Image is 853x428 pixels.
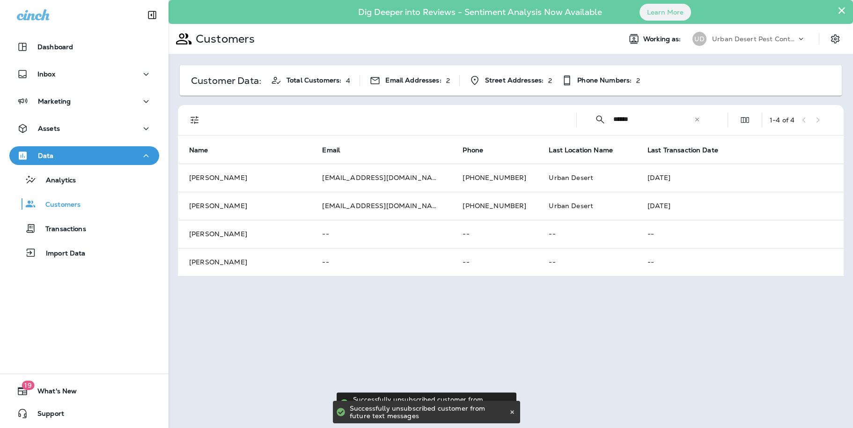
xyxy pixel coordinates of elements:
button: Customers [9,194,159,214]
p: Assets [38,125,60,132]
span: Urban Desert [549,202,593,210]
span: Name [189,146,221,154]
p: Transactions [36,225,86,234]
button: Filters [185,111,204,129]
p: Data [38,152,54,159]
span: Email Addresses: [385,76,441,84]
td: [PERSON_NAME] [178,248,311,276]
p: -- [647,258,832,266]
td: [EMAIL_ADDRESS][DOMAIN_NAME] [311,192,451,220]
p: 2 [548,77,552,84]
button: Inbox [9,65,159,83]
p: Customers [192,32,255,46]
span: Phone [463,146,495,154]
span: Support [28,410,64,421]
button: Analytics [9,170,159,189]
p: 2 [446,77,450,84]
span: Phone Numbers: [577,76,632,84]
p: Analytics [37,176,76,185]
button: Assets [9,119,159,138]
p: -- [549,258,625,266]
button: Support [9,404,159,423]
p: -- [549,230,625,238]
p: -- [322,230,440,238]
button: Collapse Search [591,110,610,129]
td: [PHONE_NUMBER] [451,192,537,220]
td: [PERSON_NAME] [178,220,311,248]
p: 4 [346,77,350,84]
div: Successfully unsubscribed customer from future text messages [350,401,507,423]
button: Collapse Sidebar [139,6,165,24]
p: Urban Desert Pest Control [712,35,796,43]
span: Email [322,146,352,154]
span: Last Location Name [549,146,613,154]
p: -- [463,230,526,238]
p: Customer Data: [191,77,261,84]
button: Marketing [9,92,159,111]
span: Last Transaction Date [647,146,718,154]
td: [DATE] [636,192,844,220]
span: Last Transaction Date [647,146,730,154]
span: Email [322,146,340,154]
span: Last Location Name [549,146,625,154]
p: -- [322,258,440,266]
span: Name [189,146,208,154]
span: Street Addresses: [485,76,544,84]
p: 2 [636,77,640,84]
p: Dashboard [37,43,73,51]
p: Import Data [37,249,86,258]
span: Urban Desert [549,173,593,182]
p: Inbox [37,70,55,78]
button: Edit Fields [735,111,754,129]
p: Marketing [38,98,71,105]
div: 1 - 4 of 4 [770,116,794,124]
td: [PHONE_NUMBER] [451,164,537,192]
button: Settings [827,30,844,47]
p: -- [647,230,832,238]
div: Successfully unsubscribed customer from future emails [353,392,504,414]
button: Transactions [9,218,159,238]
button: Import Data [9,243,159,263]
button: 19What's New [9,382,159,400]
td: [DATE] [636,164,844,192]
span: Phone [463,146,483,154]
span: Working as: [643,35,683,43]
button: Learn More [640,4,691,21]
td: [PERSON_NAME] [178,164,311,192]
span: 19 [22,381,34,390]
p: Dig Deeper into Reviews - Sentiment Analysis Now Available [331,11,629,14]
div: UD [692,32,706,46]
p: Customers [36,201,81,210]
td: [PERSON_NAME] [178,192,311,220]
span: What's New [28,387,77,398]
p: -- [463,258,526,266]
button: Close [837,3,846,18]
button: Dashboard [9,38,159,56]
span: Total Customers: [287,76,341,84]
button: Data [9,146,159,165]
td: [EMAIL_ADDRESS][DOMAIN_NAME] [311,164,451,192]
